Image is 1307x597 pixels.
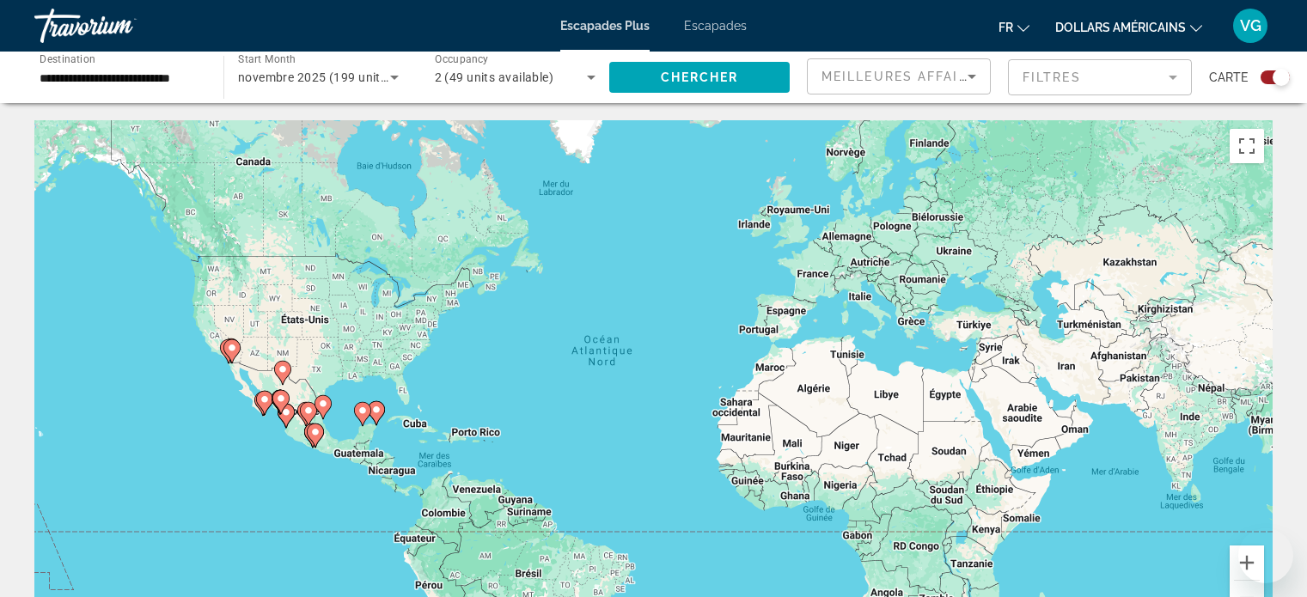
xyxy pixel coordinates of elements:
[238,70,445,84] span: novembre 2025 (199 units available)
[34,3,206,48] a: Travorium
[435,53,489,65] span: Occupancy
[435,70,554,84] span: 2 (49 units available)
[1238,528,1293,583] iframe: Bouton de lancement de la fenêtre de messagerie
[1008,58,1192,96] button: Filter
[1230,545,1264,580] button: Zoom avant
[609,62,790,93] button: Chercher
[40,52,95,64] span: Destination
[684,19,747,33] a: Escapades
[1055,15,1202,40] button: Changer de devise
[999,21,1013,34] font: fr
[1228,8,1273,44] button: Menu utilisateur
[999,15,1029,40] button: Changer de langue
[821,70,986,83] span: Meilleures affaires
[1055,21,1186,34] font: dollars américains
[560,19,650,33] a: Escapades Plus
[1230,129,1264,163] button: Passer en plein écran
[821,66,976,87] mat-select: Sort by
[661,70,739,84] span: Chercher
[1240,16,1261,34] font: VG
[238,53,296,65] span: Start Month
[1209,65,1248,89] span: Carte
